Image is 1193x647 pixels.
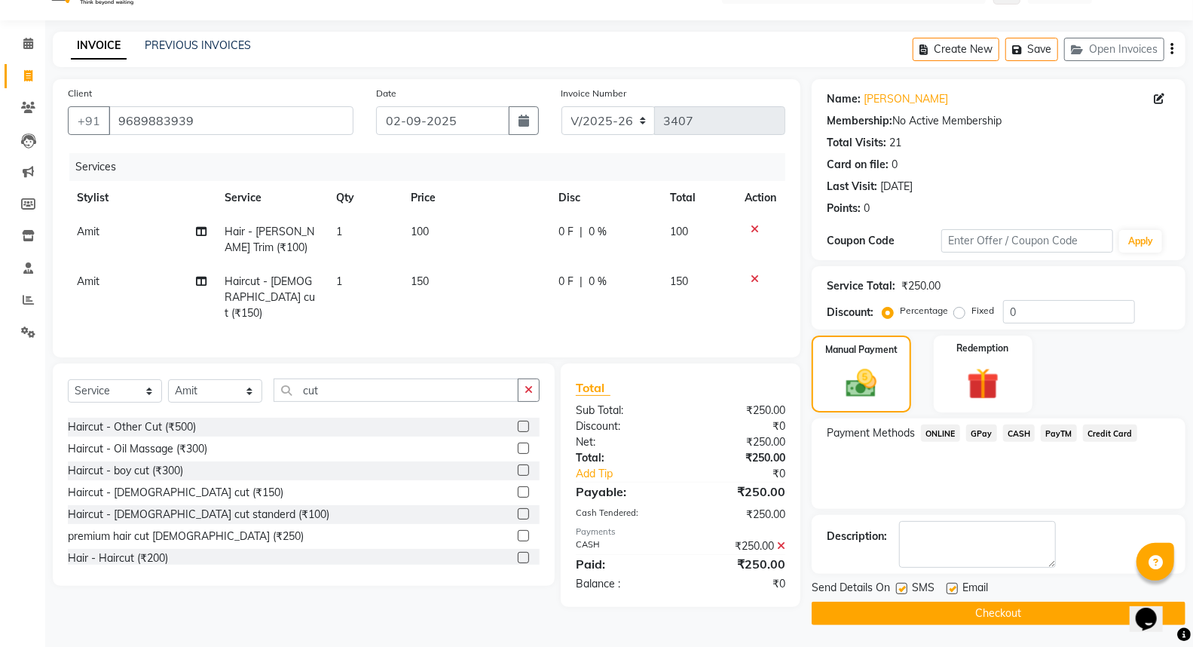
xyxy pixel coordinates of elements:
button: +91 [68,106,110,135]
span: SMS [912,580,935,599]
div: ₹250.00 [681,450,797,466]
label: Invoice Number [561,87,627,100]
div: ₹250.00 [681,434,797,450]
div: 0 [864,201,870,216]
div: Services [69,153,797,181]
span: Payment Methods [827,425,915,441]
div: Card on file: [827,157,889,173]
div: ₹0 [681,419,797,434]
div: ₹250.00 [681,507,797,523]
div: Hair - Haircut (₹200) [68,550,168,566]
span: ONLINE [921,425,960,442]
th: Action [736,181,785,215]
div: Haircut - Oil Massage (₹300) [68,441,207,457]
span: GPay [966,425,997,442]
div: ₹250.00 [681,555,797,573]
th: Stylist [68,181,216,215]
span: 0 % [589,224,607,240]
div: ₹250.00 [681,483,797,501]
th: Total [661,181,736,215]
th: Disc [549,181,661,215]
span: 0 F [558,274,574,290]
div: Service Total: [827,278,895,294]
input: Enter Offer / Coupon Code [941,229,1113,253]
span: Email [962,580,988,599]
span: CASH [1003,425,1035,442]
label: Percentage [900,304,948,317]
span: PayTM [1041,425,1077,442]
a: Add Tip [564,466,699,482]
label: Client [68,87,92,100]
span: 1 [336,274,342,288]
span: 100 [411,225,429,238]
label: Date [376,87,396,100]
div: Last Visit: [827,179,877,195]
span: 150 [670,274,688,288]
span: Amit [77,225,99,238]
div: ₹250.00 [901,278,941,294]
span: 100 [670,225,688,238]
div: premium hair cut [DEMOGRAPHIC_DATA] (₹250) [68,529,304,544]
th: Price [402,181,549,215]
a: PREVIOUS INVOICES [145,38,251,52]
button: Apply [1119,230,1162,253]
div: Description: [827,529,887,544]
div: Total: [564,450,681,466]
img: _gift.svg [957,364,1009,403]
div: Net: [564,434,681,450]
a: [PERSON_NAME] [864,91,948,107]
div: Discount: [827,305,873,320]
div: CASH [564,538,681,554]
div: No Active Membership [827,113,1170,129]
span: Hair - [PERSON_NAME] Trim (₹100) [225,225,314,254]
span: 0 % [589,274,607,290]
button: Save [1005,38,1058,61]
div: Name: [827,91,861,107]
div: ₹250.00 [681,403,797,419]
div: 21 [889,135,901,151]
div: Payments [576,526,785,538]
div: Cash Tendered: [564,507,681,523]
img: _cash.svg [837,366,886,401]
div: ₹250.00 [681,538,797,554]
th: Service [216,181,327,215]
th: Qty [327,181,402,215]
button: Checkout [812,602,1185,625]
div: Discount: [564,419,681,434]
div: Coupon Code [827,233,941,249]
div: Sub Total: [564,403,681,419]
div: Haircut - [DEMOGRAPHIC_DATA] cut standerd (₹100) [68,507,329,523]
span: 1 [336,225,342,238]
div: Payable: [564,483,681,501]
span: Amit [77,274,99,288]
span: 0 F [558,224,574,240]
div: Total Visits: [827,135,886,151]
div: ₹0 [681,576,797,592]
div: Balance : [564,576,681,592]
a: INVOICE [71,32,127,60]
span: | [580,274,583,290]
label: Redemption [957,342,1009,355]
div: Membership: [827,113,892,129]
input: Search by Name/Mobile/Email/Code [109,106,353,135]
div: [DATE] [880,179,913,195]
div: 0 [892,157,898,173]
span: | [580,224,583,240]
div: Haircut - [DEMOGRAPHIC_DATA] cut (₹150) [68,485,283,501]
span: Haircut - [DEMOGRAPHIC_DATA] cut (₹150) [225,274,315,320]
div: ₹0 [700,466,797,482]
span: Total [576,380,610,396]
label: Manual Payment [825,343,898,357]
div: Haircut - Other Cut (₹500) [68,419,196,435]
button: Open Invoices [1064,38,1164,61]
input: Search or Scan [274,379,518,402]
button: Create New [913,38,999,61]
span: Send Details On [812,580,890,599]
iframe: chat widget [1130,587,1178,632]
div: Haircut - boy cut (₹300) [68,463,183,479]
div: Paid: [564,555,681,573]
span: Credit Card [1083,425,1137,442]
span: 150 [411,274,429,288]
label: Fixed [971,304,994,317]
div: Points: [827,201,861,216]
